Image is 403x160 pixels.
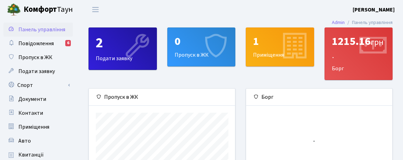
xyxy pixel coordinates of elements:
[65,40,71,46] div: 6
[353,6,395,14] a: [PERSON_NAME]
[3,120,73,134] a: Приміщення
[18,40,54,47] span: Повідомлення
[18,151,44,159] span: Квитанції
[3,64,73,78] a: Подати заявку
[175,35,228,48] div: 0
[18,109,43,117] span: Контакти
[3,37,73,50] a: Повідомлення6
[3,134,73,148] a: Авто
[3,23,73,37] a: Панель управління
[18,123,49,131] span: Приміщення
[3,106,73,120] a: Контакти
[332,35,386,62] div: 1215.16
[246,89,392,106] div: Борг
[246,27,314,66] a: 1Приміщення
[18,67,55,75] span: Подати заявку
[7,3,21,17] img: logo.png
[345,19,393,26] li: Панель управління
[24,4,57,15] b: Комфорт
[89,27,157,70] a: 2Подати заявку
[89,89,235,106] div: Пропуск в ЖК
[325,28,393,80] div: Борг
[332,19,345,26] a: Admin
[246,28,314,66] div: Приміщення
[253,35,307,48] div: 1
[89,28,157,70] div: Подати заявку
[96,35,150,51] div: 2
[18,54,52,61] span: Пропуск в ЖК
[167,27,236,66] a: 0Пропуск в ЖК
[321,15,403,30] nav: breadcrumb
[3,50,73,64] a: Пропуск в ЖК
[168,28,235,66] div: Пропуск в ЖК
[3,92,73,106] a: Документи
[18,26,65,33] span: Панель управління
[18,95,46,103] span: Документи
[3,78,73,92] a: Спорт
[24,4,73,16] span: Таун
[87,4,104,15] button: Переключити навігацію
[18,137,31,145] span: Авто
